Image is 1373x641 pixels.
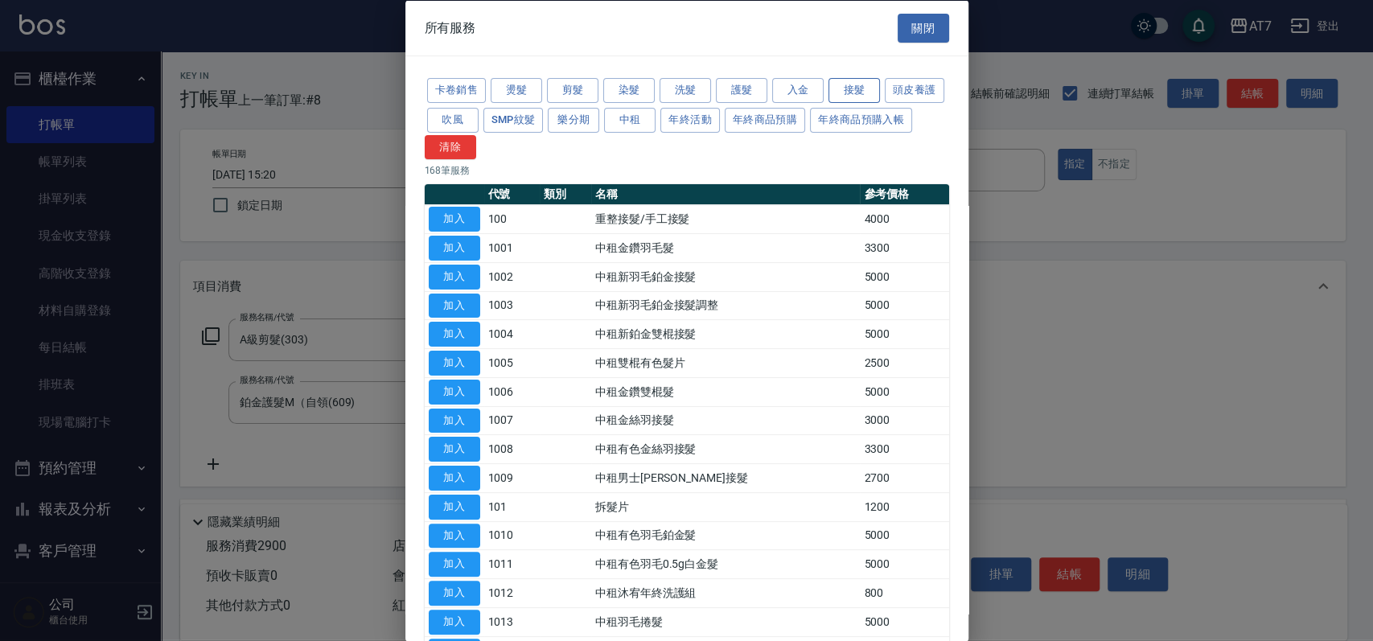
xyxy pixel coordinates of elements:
[484,233,541,262] td: 1001
[425,19,476,35] span: 所有服務
[429,408,480,433] button: 加入
[660,107,720,132] button: 年終活動
[591,434,861,463] td: 中租有色金絲羽接髮
[604,107,656,132] button: 中租
[860,204,948,233] td: 4000
[484,406,541,435] td: 1007
[591,463,861,492] td: 中租男士[PERSON_NAME]接髮
[429,523,480,548] button: 加入
[860,463,948,492] td: 2700
[810,107,912,132] button: 年終商品預購入帳
[591,406,861,435] td: 中租金絲羽接髮
[860,492,948,521] td: 1200
[425,134,476,159] button: 清除
[429,293,480,318] button: 加入
[860,521,948,550] td: 5000
[427,107,479,132] button: 吹風
[429,552,480,577] button: 加入
[429,494,480,519] button: 加入
[547,78,598,103] button: 剪髮
[860,377,948,406] td: 5000
[484,492,541,521] td: 101
[860,291,948,320] td: 5000
[591,262,861,291] td: 中租新羽毛鉑金接髮
[429,264,480,289] button: 加入
[591,184,861,205] th: 名稱
[772,78,824,103] button: 入金
[425,163,949,178] p: 168 筆服務
[484,463,541,492] td: 1009
[591,607,861,636] td: 中租羽毛捲髮
[860,406,948,435] td: 3000
[860,434,948,463] td: 3300
[885,78,944,103] button: 頭皮養護
[860,184,948,205] th: 參考價格
[860,607,948,636] td: 5000
[591,578,861,607] td: 中租沐宥年終洗護組
[591,492,861,521] td: 拆髮片
[429,581,480,606] button: 加入
[860,549,948,578] td: 5000
[591,521,861,550] td: 中租有色羽毛鉑金髮
[484,521,541,550] td: 1010
[591,291,861,320] td: 中租新羽毛鉑金接髮調整
[860,319,948,348] td: 5000
[429,207,480,232] button: 加入
[484,291,541,320] td: 1003
[716,78,767,103] button: 護髮
[484,377,541,406] td: 1006
[429,236,480,261] button: 加入
[860,348,948,377] td: 2500
[591,319,861,348] td: 中租新鉑金雙棍接髮
[591,233,861,262] td: 中租金鑽羽毛髮
[591,377,861,406] td: 中租金鑽雙棍髮
[429,351,480,376] button: 加入
[860,262,948,291] td: 5000
[429,437,480,462] button: 加入
[898,13,949,43] button: 關閉
[860,578,948,607] td: 800
[484,262,541,291] td: 1002
[429,609,480,634] button: 加入
[860,233,948,262] td: 3300
[484,607,541,636] td: 1013
[540,184,590,205] th: 類別
[484,319,541,348] td: 1004
[429,466,480,491] button: 加入
[484,549,541,578] td: 1011
[427,78,487,103] button: 卡卷銷售
[591,549,861,578] td: 中租有色羽毛0.5g白金髮
[484,184,541,205] th: 代號
[591,204,861,233] td: 重整接髮/手工接髮
[484,434,541,463] td: 1008
[725,107,805,132] button: 年終商品預購
[660,78,711,103] button: 洗髮
[484,578,541,607] td: 1012
[828,78,880,103] button: 接髮
[429,322,480,347] button: 加入
[491,78,542,103] button: 燙髮
[591,348,861,377] td: 中租雙棍有色髮片
[484,348,541,377] td: 1005
[548,107,599,132] button: 樂分期
[483,107,544,132] button: SMP紋髮
[429,379,480,404] button: 加入
[484,204,541,233] td: 100
[603,78,655,103] button: 染髮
